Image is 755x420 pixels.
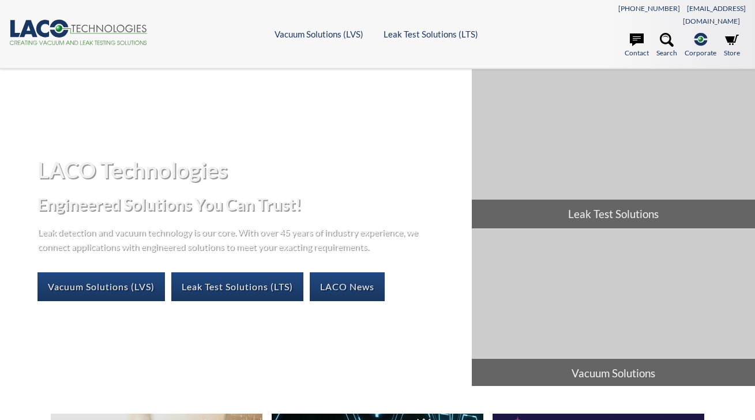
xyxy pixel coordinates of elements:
[472,200,755,228] span: Leak Test Solutions
[472,69,755,228] a: Leak Test Solutions
[37,272,165,301] a: Vacuum Solutions (LVS)
[171,272,303,301] a: Leak Test Solutions (LTS)
[472,229,755,388] a: Vacuum Solutions
[275,29,363,39] a: Vacuum Solutions (LVS)
[384,29,478,39] a: Leak Test Solutions (LTS)
[656,33,677,58] a: Search
[310,272,385,301] a: LACO News
[37,194,463,215] h2: Engineered Solutions You Can Trust!
[472,359,755,388] span: Vacuum Solutions
[618,4,680,13] a: [PHONE_NUMBER]
[37,224,424,254] p: Leak detection and vacuum technology is our core. With over 45 years of industry experience, we c...
[724,33,740,58] a: Store
[683,4,746,25] a: [EMAIL_ADDRESS][DOMAIN_NAME]
[37,156,463,184] h1: LACO Technologies
[625,33,649,58] a: Contact
[685,47,716,58] span: Corporate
